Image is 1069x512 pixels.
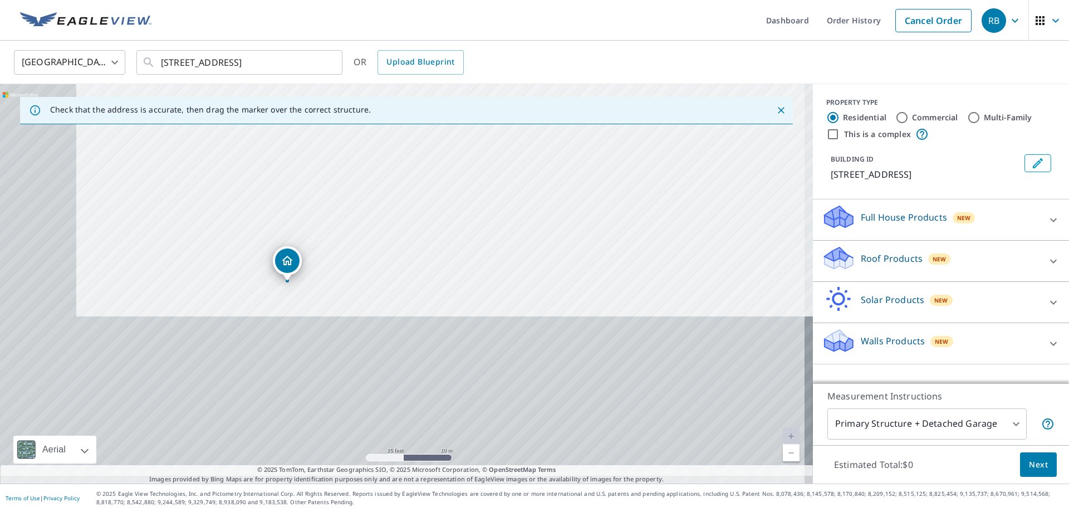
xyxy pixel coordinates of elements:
[1029,458,1048,472] span: Next
[39,436,69,464] div: Aerial
[831,168,1020,181] p: [STREET_ADDRESS]
[273,246,302,281] div: Dropped pin, building 1, Residential property, 3000 NW 50th St Riverside, MO 64150
[538,465,556,474] a: Terms
[861,211,947,224] p: Full House Products
[1024,154,1051,172] button: Edit building 1
[20,12,151,29] img: EV Logo
[783,428,800,445] a: Current Level 20, Zoom In Disabled
[861,334,925,348] p: Walls Products
[826,97,1056,108] div: PROPERTY TYPE
[827,408,1027,440] div: Primary Structure + Detached Garage
[933,255,947,264] span: New
[386,55,454,69] span: Upload Blueprint
[43,494,80,502] a: Privacy Policy
[822,286,1060,318] div: Solar ProductsNew
[6,494,40,502] a: Terms of Use
[14,47,125,78] div: [GEOGRAPHIC_DATA]
[1020,452,1057,477] button: Next
[844,129,911,140] label: This is a complex
[831,154,874,164] p: BUILDING ID
[827,389,1055,403] p: Measurement Instructions
[354,50,464,75] div: OR
[822,204,1060,236] div: Full House ProductsNew
[822,245,1060,277] div: Roof ProductsNew
[489,465,536,474] a: OpenStreetMap
[984,112,1032,123] label: Multi-Family
[257,465,556,475] span: © 2025 TomTom, Earthstar Geographics SIO, © 2025 Microsoft Corporation, ©
[895,9,972,32] a: Cancel Order
[13,436,96,464] div: Aerial
[957,213,971,222] span: New
[861,252,923,265] p: Roof Products
[783,445,800,461] a: Current Level 20, Zoom Out
[912,112,958,123] label: Commercial
[96,490,1063,506] p: © 2025 Eagle View Technologies, Inc. and Pictometry International Corp. All Rights Reserved. Repo...
[861,293,924,306] p: Solar Products
[6,495,80,501] p: |
[982,8,1006,33] div: RB
[377,50,463,75] a: Upload Blueprint
[825,452,922,477] p: Estimated Total: $0
[934,296,948,305] span: New
[161,47,320,78] input: Search by address or latitude-longitude
[843,112,886,123] label: Residential
[935,337,949,346] span: New
[50,105,371,115] p: Check that the address is accurate, then drag the marker over the correct structure.
[822,328,1060,359] div: Walls ProductsNew
[1041,417,1055,431] span: Your report will include the primary structure and a detached garage if one exists.
[774,103,788,118] button: Close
